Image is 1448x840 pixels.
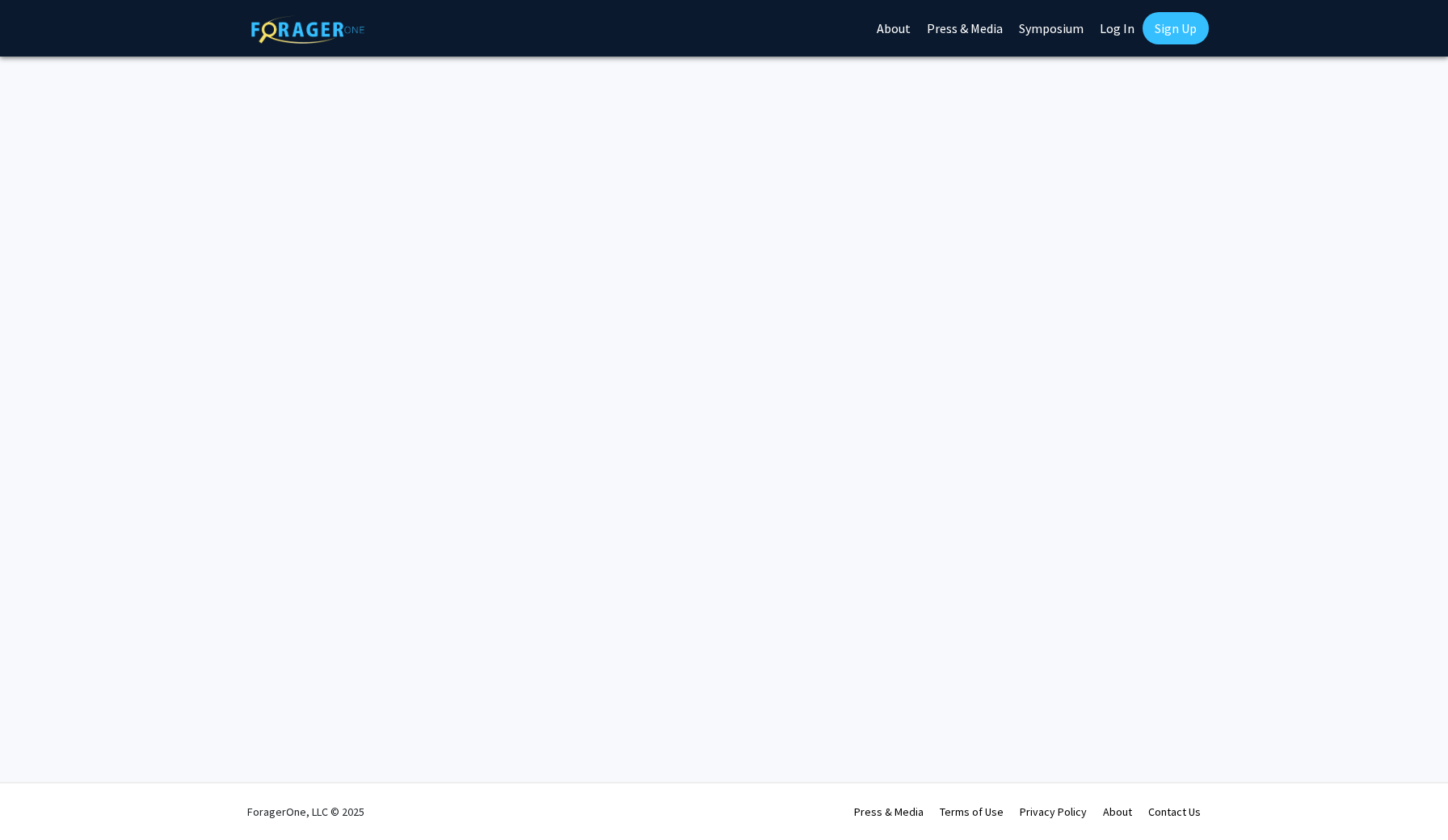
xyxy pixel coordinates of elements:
a: About [1103,804,1132,819]
a: Press & Media [854,804,924,819]
img: ForagerOne Logo [251,15,364,44]
a: Terms of Use [940,804,1004,819]
a: Contact Us [1148,804,1201,819]
iframe: Chat [1379,767,1436,828]
a: Sign Up [1143,12,1209,44]
a: Privacy Policy [1020,804,1087,819]
div: ForagerOne, LLC © 2025 [247,783,364,840]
